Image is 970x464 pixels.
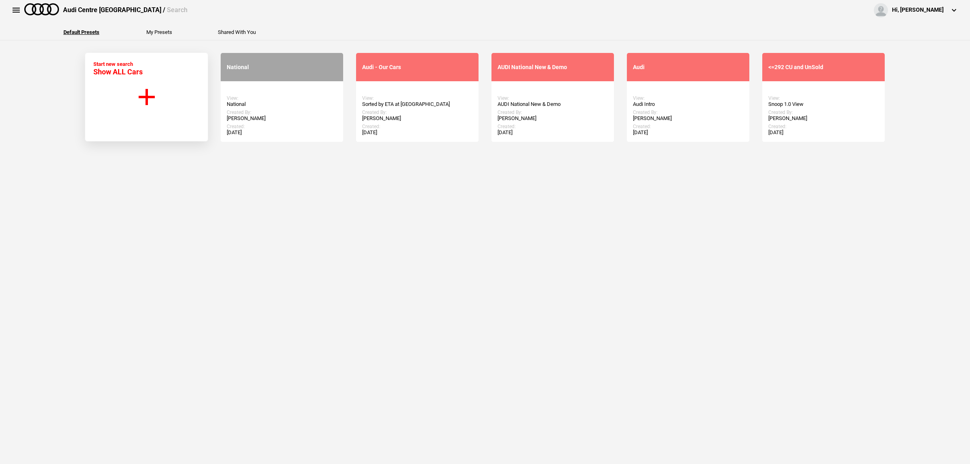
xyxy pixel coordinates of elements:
[93,67,143,76] span: Show ALL Cars
[24,3,59,15] img: audi.png
[768,110,879,115] div: Created By:
[633,115,743,122] div: [PERSON_NAME]
[498,110,608,115] div: Created By:
[227,101,337,108] div: National
[768,64,879,71] div: <=292 CU and UnSold
[768,115,879,122] div: [PERSON_NAME]
[633,124,743,129] div: Created:
[362,124,472,129] div: Created:
[227,115,337,122] div: [PERSON_NAME]
[362,129,472,136] div: [DATE]
[85,53,208,141] button: Start new search Show ALL Cars
[227,129,337,136] div: [DATE]
[633,110,743,115] div: Created By:
[498,101,608,108] div: AUDI National New & Demo
[633,129,743,136] div: [DATE]
[227,64,337,71] div: National
[63,30,99,35] button: Default Presets
[768,101,879,108] div: Snoop 1.0 View
[362,95,472,101] div: View:
[362,115,472,122] div: [PERSON_NAME]
[633,95,743,101] div: View:
[227,95,337,101] div: View:
[633,64,743,71] div: Audi
[768,95,879,101] div: View:
[218,30,256,35] button: Shared With You
[362,64,472,71] div: Audi - Our Cars
[892,6,944,14] div: Hi, [PERSON_NAME]
[167,6,188,14] span: Search
[63,6,188,15] div: Audi Centre [GEOGRAPHIC_DATA] /
[146,30,172,35] button: My Presets
[498,129,608,136] div: [DATE]
[498,64,608,71] div: AUDI National New & Demo
[633,101,743,108] div: Audi Intro
[498,95,608,101] div: View:
[227,110,337,115] div: Created By:
[498,124,608,129] div: Created:
[227,124,337,129] div: Created:
[498,115,608,122] div: [PERSON_NAME]
[362,110,472,115] div: Created By:
[768,129,879,136] div: [DATE]
[93,61,143,76] div: Start new search
[362,101,472,108] div: Sorted by ETA at [GEOGRAPHIC_DATA]
[768,124,879,129] div: Created:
